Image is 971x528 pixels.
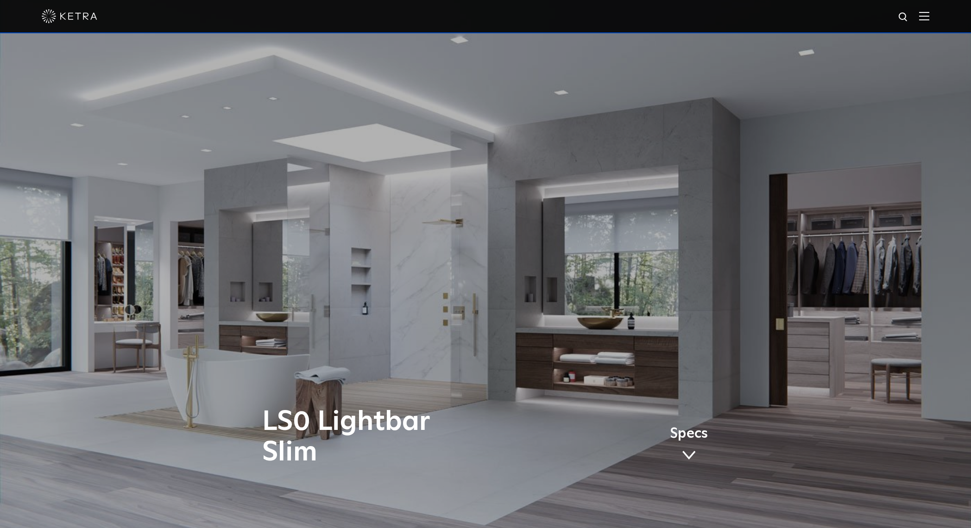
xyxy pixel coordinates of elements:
[919,12,929,20] img: Hamburger%20Nav.svg
[670,427,708,441] span: Specs
[42,9,97,23] img: ketra-logo-2019-white
[262,407,524,468] h1: LS0 Lightbar Slim
[898,12,909,23] img: search icon
[670,427,708,463] a: Specs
